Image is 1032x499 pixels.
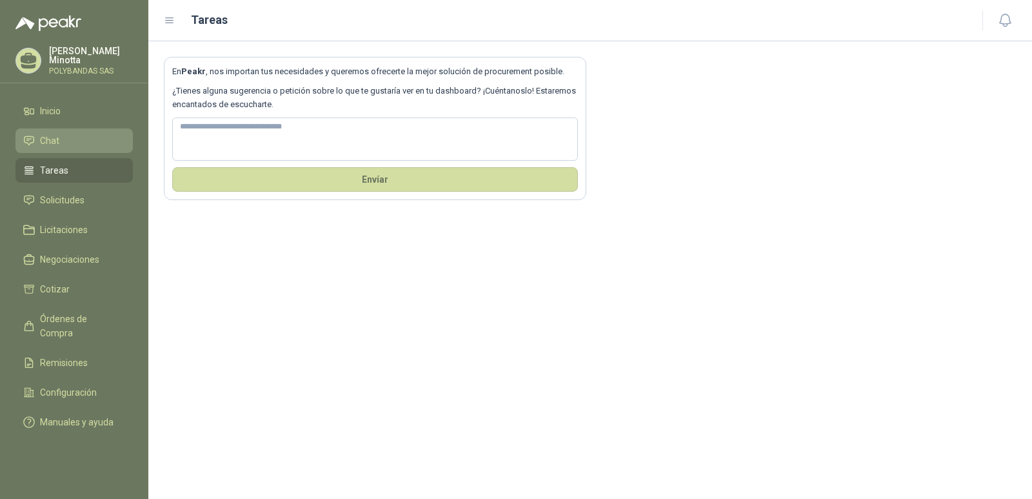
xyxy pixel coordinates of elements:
p: [PERSON_NAME] Minotta [49,46,133,65]
a: Configuración [15,380,133,405]
a: Licitaciones [15,218,133,242]
span: Chat [40,134,59,148]
a: Órdenes de Compra [15,307,133,345]
p: ¿Tienes alguna sugerencia o petición sobre lo que te gustaría ver en tu dashboard? ¡Cuéntanoslo! ... [172,85,578,111]
b: Peakr [181,66,206,76]
button: Envíar [172,167,578,192]
h1: Tareas [191,11,228,29]
span: Tareas [40,163,68,178]
p: En , nos importan tus necesidades y queremos ofrecerte la mejor solución de procurement posible. [172,65,578,78]
span: Configuración [40,385,97,400]
p: POLYBANDAS SAS [49,67,133,75]
span: Órdenes de Compra [40,312,121,340]
span: Cotizar [40,282,70,296]
a: Cotizar [15,277,133,301]
span: Remisiones [40,356,88,370]
a: Solicitudes [15,188,133,212]
span: Licitaciones [40,223,88,237]
span: Manuales y ayuda [40,415,114,429]
a: Tareas [15,158,133,183]
a: Manuales y ayuda [15,410,133,434]
img: Logo peakr [15,15,81,31]
a: Remisiones [15,351,133,375]
a: Inicio [15,99,133,123]
a: Chat [15,128,133,153]
span: Solicitudes [40,193,84,207]
a: Negociaciones [15,247,133,272]
span: Inicio [40,104,61,118]
span: Negociaciones [40,252,99,267]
